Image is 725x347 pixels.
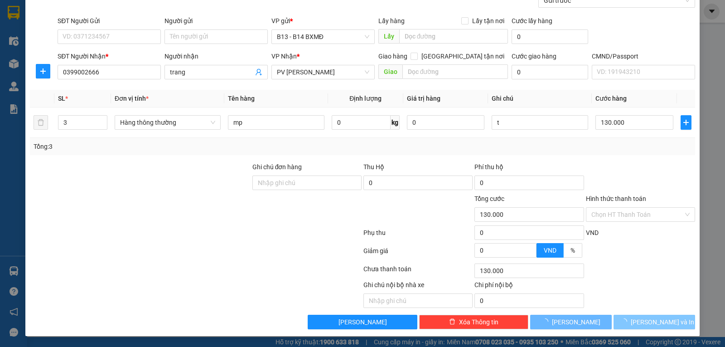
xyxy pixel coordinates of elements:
div: SĐT Người Nhận [58,51,161,61]
span: B13 - B14 BXMĐ [277,30,369,44]
button: [PERSON_NAME] và In [614,315,695,329]
span: SL [58,95,65,102]
span: loading [542,318,552,325]
span: Lấy tận nơi [469,16,508,26]
input: Cước giao hàng [512,65,588,79]
div: Chi phí nội bộ [474,280,584,293]
button: deleteXóa Thông tin [419,315,528,329]
span: PV Gia Nghĩa [277,65,369,79]
input: Nhập ghi chú [363,293,473,308]
div: Tổng: 3 [34,142,280,152]
input: Ghi Chú [492,115,588,130]
span: Cước hàng [595,95,627,102]
input: Dọc đường [402,64,508,79]
div: Chưa thanh toán [362,264,474,280]
div: Phụ thu [362,228,474,244]
img: logo [9,20,21,43]
span: delete [449,318,455,326]
strong: CÔNG TY TNHH [GEOGRAPHIC_DATA] 214 QL13 - P.26 - Q.BÌNH THẠNH - TP HCM 1900888606 [24,15,73,49]
span: Tên hàng [228,95,255,102]
button: plus [36,64,50,78]
button: delete [34,115,48,130]
label: Hình thức thanh toán [586,195,646,202]
span: Lấy hàng [378,17,405,24]
span: Lấy [378,29,399,44]
span: B131408250689 [81,34,128,41]
input: Ghi chú đơn hàng [252,176,362,190]
div: Người nhận [164,51,268,61]
div: SĐT Người Gửi [58,16,161,26]
input: VD: Bàn, Ghế [228,115,324,130]
span: VND [544,247,556,254]
span: VND [586,229,599,236]
button: [PERSON_NAME] [530,315,612,329]
label: Cước lấy hàng [512,17,552,24]
span: % [570,247,575,254]
span: [GEOGRAPHIC_DATA] tận nơi [418,51,508,61]
div: CMND/Passport [592,51,695,61]
span: user-add [255,68,262,76]
button: plus [681,115,691,130]
div: VP gửi [271,16,375,26]
span: Xóa Thông tin [459,317,498,327]
span: Hàng thông thường [120,116,215,129]
button: [PERSON_NAME] [308,315,417,329]
th: Ghi chú [488,90,592,108]
span: plus [681,119,691,126]
span: [PERSON_NAME] [552,317,600,327]
span: [PERSON_NAME] và In [631,317,694,327]
span: VP Nhận [271,53,297,60]
span: Định lượng [349,95,382,102]
span: Giá trị hàng [407,95,440,102]
span: PV Krông Nô [91,64,117,68]
span: Nơi nhận: [69,63,84,76]
strong: BIÊN NHẬN GỬI HÀNG HOÁ [31,54,105,61]
div: Phí thu hộ [474,162,584,176]
label: Cước giao hàng [512,53,556,60]
span: kg [391,115,400,130]
input: 0 [407,115,484,130]
div: Người gửi [164,16,268,26]
span: [PERSON_NAME] [338,317,387,327]
span: Thu Hộ [363,163,384,171]
input: Dọc đường [399,29,508,44]
span: loading [621,318,631,325]
span: Đơn vị tính [115,95,149,102]
span: Giao [378,64,402,79]
div: Giảm giá [362,246,474,262]
span: 16:12:21 [DATE] [86,41,128,48]
span: Nơi gửi: [9,63,19,76]
input: Cước lấy hàng [512,29,588,44]
span: Giao hàng [378,53,407,60]
span: Tổng cước [474,195,504,202]
span: plus [36,68,50,75]
label: Ghi chú đơn hàng [252,163,302,171]
div: Ghi chú nội bộ nhà xe [363,280,473,293]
